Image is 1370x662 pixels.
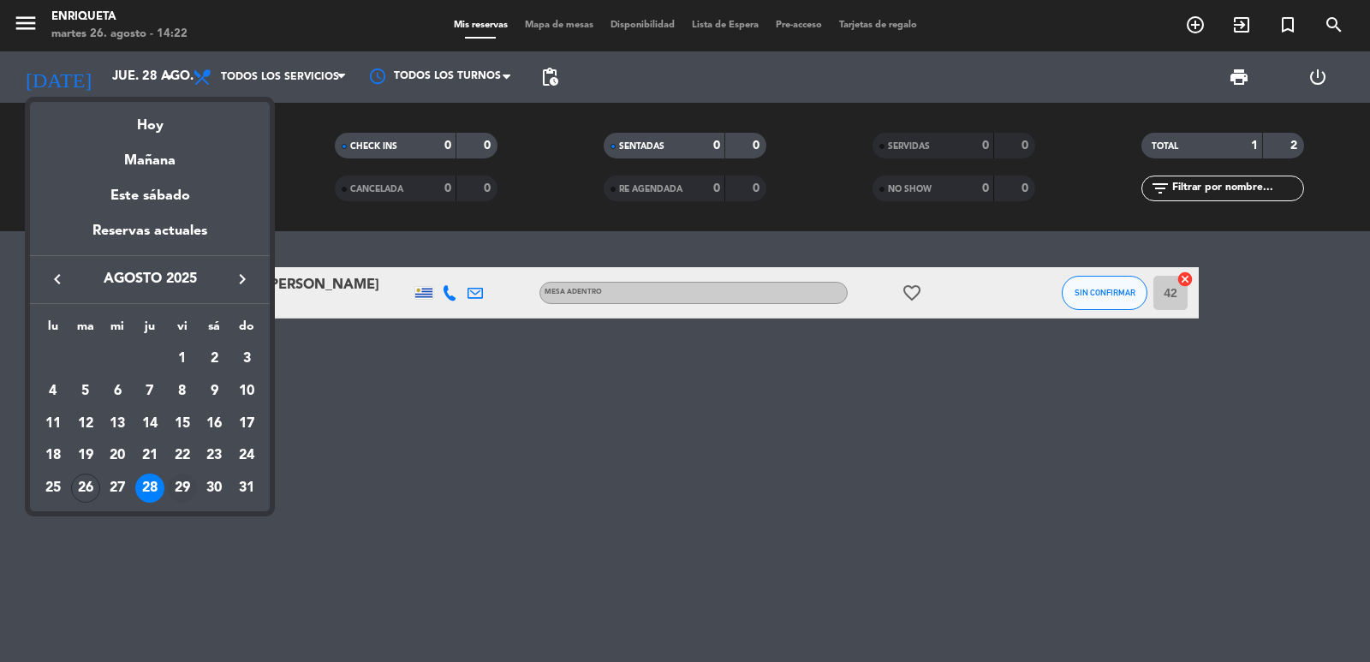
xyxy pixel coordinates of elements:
[227,268,258,290] button: keyboard_arrow_right
[166,317,199,343] th: viernes
[199,439,231,472] td: 23 de agosto de 2025
[39,474,68,503] div: 25
[232,344,261,373] div: 3
[103,409,132,438] div: 13
[103,474,132,503] div: 27
[71,377,100,406] div: 5
[134,317,166,343] th: jueves
[37,472,69,504] td: 25 de agosto de 2025
[200,441,229,470] div: 23
[199,408,231,440] td: 16 de agosto de 2025
[103,441,132,470] div: 20
[168,474,197,503] div: 29
[166,375,199,408] td: 8 de agosto de 2025
[168,409,197,438] div: 15
[101,439,134,472] td: 20 de agosto de 2025
[232,269,253,289] i: keyboard_arrow_right
[199,343,231,375] td: 2 de agosto de 2025
[135,409,164,438] div: 14
[168,441,197,470] div: 22
[101,317,134,343] th: miércoles
[230,408,263,440] td: 17 de agosto de 2025
[232,409,261,438] div: 17
[71,474,100,503] div: 26
[232,377,261,406] div: 10
[200,377,229,406] div: 9
[168,344,197,373] div: 1
[39,377,68,406] div: 4
[101,408,134,440] td: 13 de agosto de 2025
[230,317,263,343] th: domingo
[37,408,69,440] td: 11 de agosto de 2025
[135,377,164,406] div: 7
[71,441,100,470] div: 19
[42,268,73,290] button: keyboard_arrow_left
[134,408,166,440] td: 14 de agosto de 2025
[103,377,132,406] div: 6
[69,472,102,504] td: 26 de agosto de 2025
[200,344,229,373] div: 2
[135,441,164,470] div: 21
[166,408,199,440] td: 15 de agosto de 2025
[230,472,263,504] td: 31 de agosto de 2025
[30,220,270,255] div: Reservas actuales
[69,408,102,440] td: 12 de agosto de 2025
[39,409,68,438] div: 11
[200,474,229,503] div: 30
[101,472,134,504] td: 27 de agosto de 2025
[71,409,100,438] div: 12
[199,317,231,343] th: sábado
[73,268,227,290] span: agosto 2025
[232,474,261,503] div: 31
[37,343,166,375] td: AGO.
[37,375,69,408] td: 4 de agosto de 2025
[166,343,199,375] td: 1 de agosto de 2025
[135,474,164,503] div: 28
[30,137,270,172] div: Mañana
[230,439,263,472] td: 24 de agosto de 2025
[134,472,166,504] td: 28 de agosto de 2025
[30,102,270,137] div: Hoy
[166,472,199,504] td: 29 de agosto de 2025
[166,439,199,472] td: 22 de agosto de 2025
[101,375,134,408] td: 6 de agosto de 2025
[39,441,68,470] div: 18
[199,472,231,504] td: 30 de agosto de 2025
[199,375,231,408] td: 9 de agosto de 2025
[230,343,263,375] td: 3 de agosto de 2025
[134,375,166,408] td: 7 de agosto de 2025
[232,441,261,470] div: 24
[47,269,68,289] i: keyboard_arrow_left
[134,439,166,472] td: 21 de agosto de 2025
[37,439,69,472] td: 18 de agosto de 2025
[168,377,197,406] div: 8
[37,317,69,343] th: lunes
[69,375,102,408] td: 5 de agosto de 2025
[69,439,102,472] td: 19 de agosto de 2025
[30,172,270,220] div: Este sábado
[200,409,229,438] div: 16
[69,317,102,343] th: martes
[230,375,263,408] td: 10 de agosto de 2025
